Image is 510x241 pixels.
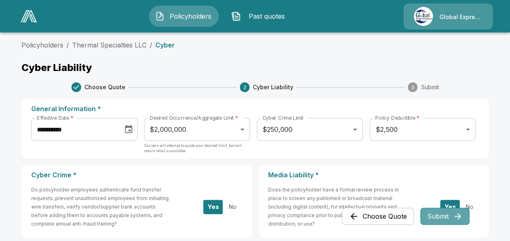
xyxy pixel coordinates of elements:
span: Policyholders [168,11,213,21]
li: / [150,40,152,50]
p: Cyber Crime * [31,171,242,179]
label: Cyber Crime Limit [263,114,303,121]
img: Past quotes Icon [231,11,241,21]
button: Submit [420,208,469,225]
p: Media Liability * [268,171,479,179]
span: Submit [421,83,439,91]
span: Choose Quote [84,83,125,91]
div: $2,000,000 [144,118,250,141]
div: $250,000 [257,118,362,141]
button: Past quotes IconPast quotes [225,6,295,27]
button: Yes [203,200,223,214]
p: Carriers will attempt to quote your desired limit, but will return what is available. [144,143,250,159]
p: Cyber [155,42,175,48]
a: Thermal Specialties LLC [72,41,146,49]
img: Policyholders Icon [155,11,165,21]
p: General Information * [31,105,479,113]
h6: Does the policyholder have a formal review process in place to screen any published or broadcast ... [268,185,409,228]
button: Choose date, selected date is Dec 15, 2024 [121,121,137,138]
button: No [222,200,242,214]
nav: breadcrumb [22,40,489,50]
p: Cyber Liability [22,63,489,73]
span: Past quotes [244,11,289,21]
button: Yes [440,200,460,214]
button: No [459,200,479,214]
button: Choose Quote [342,208,414,225]
button: Policyholders IconPolicyholders [149,6,219,27]
label: Effective Date [37,114,73,121]
label: Desired Occurrence/Aggregate Limit [150,114,238,121]
span: Cyber Liability [253,83,293,91]
label: Policy Deductible [375,114,420,121]
text: 3 [411,84,414,90]
li: / [67,40,69,50]
div: $2,500 [370,118,475,141]
img: AA Logo [21,10,37,22]
a: Policyholders [22,41,63,49]
text: 2 [243,84,246,90]
h6: Do policyholder employees authenticate fund transfer requests, prevent unauthorized employees fro... [31,185,172,228]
